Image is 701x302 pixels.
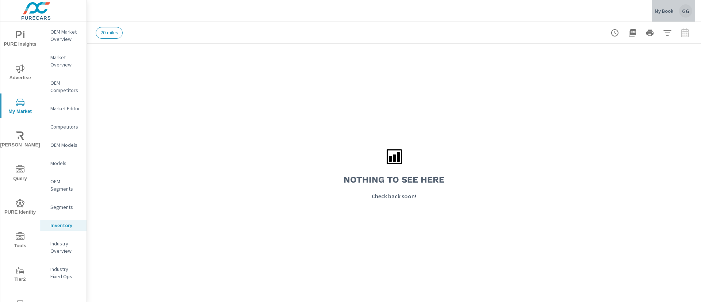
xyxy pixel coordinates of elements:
[50,240,81,255] p: Industry Overview
[643,26,657,40] button: Print Report
[40,220,87,231] div: Inventory
[50,79,81,94] p: OEM Competitors
[3,232,38,250] span: Tools
[50,178,81,192] p: OEM Segments
[50,54,81,68] p: Market Overview
[40,77,87,96] div: OEM Competitors
[40,52,87,70] div: Market Overview
[3,266,38,284] span: Tier2
[50,222,81,229] p: Inventory
[3,31,38,49] span: PURE Insights
[50,28,81,43] p: OEM Market Overview
[50,265,81,280] p: Industry Fixed Ops
[40,139,87,150] div: OEM Models
[3,165,38,183] span: Query
[50,203,81,211] p: Segments
[40,176,87,194] div: OEM Segments
[3,98,38,116] span: My Market
[50,160,81,167] p: Models
[96,30,122,35] span: 20 miles
[372,192,416,200] p: Check back soon!
[40,103,87,114] div: Market Editor
[40,158,87,169] div: Models
[660,26,675,40] button: Apply Filters
[50,105,81,112] p: Market Editor
[40,121,87,132] div: Competitors
[40,264,87,282] div: Industry Fixed Ops
[40,26,87,45] div: OEM Market Overview
[50,141,81,149] p: OEM Models
[679,4,692,18] div: GG
[344,173,444,186] h3: Nothing to see here
[625,26,640,40] button: "Export Report to PDF"
[3,64,38,82] span: Advertise
[40,238,87,256] div: Industry Overview
[655,8,673,14] p: My Book
[50,123,81,130] p: Competitors
[3,131,38,149] span: [PERSON_NAME]
[40,202,87,213] div: Segments
[3,199,38,217] span: PURE Identity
